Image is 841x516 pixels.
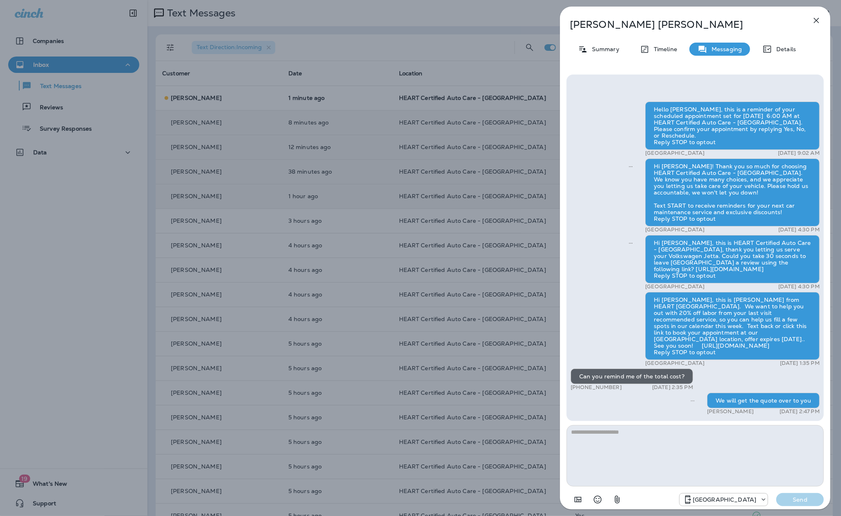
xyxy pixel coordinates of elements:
p: [GEOGRAPHIC_DATA] [645,360,705,367]
p: [DATE] 4:30 PM [778,283,820,290]
p: [DATE] 2:47 PM [780,408,820,415]
div: Hi [PERSON_NAME], this is HEART Certified Auto Care - [GEOGRAPHIC_DATA], thank you letting us ser... [645,235,820,283]
span: Sent [629,239,633,246]
p: [PERSON_NAME] [PERSON_NAME] [570,19,793,30]
p: [PERSON_NAME] [707,408,754,415]
div: Hello [PERSON_NAME], this is a reminder of your scheduled appointment set for [DATE] 6:00 AM at H... [645,102,820,150]
p: Summary [588,46,619,52]
div: +1 (847) 262-3704 [680,495,768,505]
div: Hi [PERSON_NAME]! Thank you so much for choosing HEART Certified Auto Care - [GEOGRAPHIC_DATA]. W... [645,158,820,226]
p: Messaging [707,46,742,52]
button: Select an emoji [589,491,606,508]
p: [DATE] 1:35 PM [780,360,820,367]
div: Hi [PERSON_NAME], this is [PERSON_NAME] from HEART [GEOGRAPHIC_DATA]. We want to help you out wit... [645,292,820,360]
div: Can you remind me of the total cost? [571,369,693,384]
div: We will get the quote over to you [707,393,820,408]
p: [DATE] 9:02 AM [778,150,820,156]
p: [PHONE_NUMBER] [571,384,622,391]
p: [GEOGRAPHIC_DATA] [645,283,705,290]
p: [DATE] 2:35 PM [652,384,693,391]
p: [GEOGRAPHIC_DATA] [645,150,705,156]
p: Details [772,46,796,52]
span: Sent [691,396,695,404]
p: [GEOGRAPHIC_DATA] [645,226,705,233]
p: Timeline [650,46,677,52]
button: Add in a premade template [570,491,586,508]
p: [GEOGRAPHIC_DATA] [693,496,756,503]
span: Sent [629,162,633,170]
p: [DATE] 4:30 PM [778,226,820,233]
